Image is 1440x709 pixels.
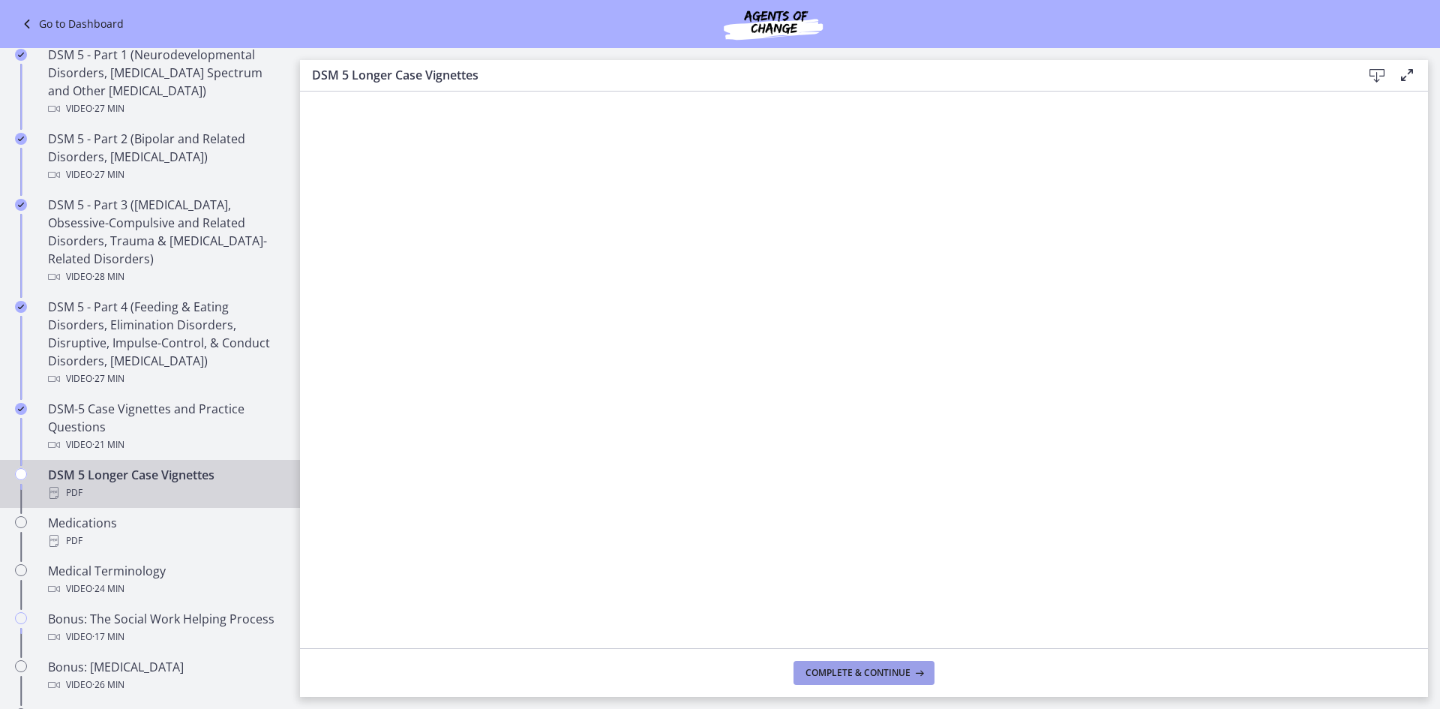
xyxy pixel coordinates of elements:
[48,676,282,694] div: Video
[312,66,1338,84] h3: DSM 5 Longer Case Vignettes
[48,610,282,646] div: Bonus: The Social Work Helping Process
[92,580,124,598] span: · 24 min
[48,436,282,454] div: Video
[92,436,124,454] span: · 21 min
[18,15,124,33] a: Go to Dashboard
[48,658,282,694] div: Bonus: [MEDICAL_DATA]
[683,6,863,42] img: Agents of Change Social Work Test Prep
[48,370,282,388] div: Video
[92,268,124,286] span: · 28 min
[92,370,124,388] span: · 27 min
[48,532,282,550] div: PDF
[48,130,282,184] div: DSM 5 - Part 2 (Bipolar and Related Disorders, [MEDICAL_DATA])
[92,166,124,184] span: · 27 min
[15,199,27,211] i: Completed
[92,628,124,646] span: · 17 min
[15,403,27,415] i: Completed
[48,466,282,502] div: DSM 5 Longer Case Vignettes
[15,49,27,61] i: Completed
[48,580,282,598] div: Video
[48,46,282,118] div: DSM 5 - Part 1 (Neurodevelopmental Disorders, [MEDICAL_DATA] Spectrum and Other [MEDICAL_DATA])
[48,514,282,550] div: Medications
[48,100,282,118] div: Video
[48,562,282,598] div: Medical Terminology
[805,667,910,679] span: Complete & continue
[48,268,282,286] div: Video
[48,484,282,502] div: PDF
[48,166,282,184] div: Video
[92,676,124,694] span: · 26 min
[48,628,282,646] div: Video
[15,301,27,313] i: Completed
[48,298,282,388] div: DSM 5 - Part 4 (Feeding & Eating Disorders, Elimination Disorders, Disruptive, Impulse-Control, &...
[92,100,124,118] span: · 27 min
[15,133,27,145] i: Completed
[48,400,282,454] div: DSM-5 Case Vignettes and Practice Questions
[793,661,934,685] button: Complete & continue
[48,196,282,286] div: DSM 5 - Part 3 ([MEDICAL_DATA], Obsessive-Compulsive and Related Disorders, Trauma & [MEDICAL_DAT...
